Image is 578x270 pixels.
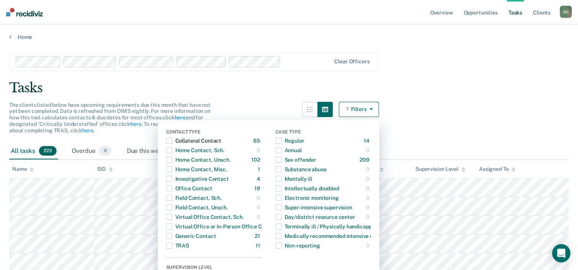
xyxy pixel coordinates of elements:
[166,173,229,185] div: Investigative Contact
[275,154,316,166] div: Sex offender
[257,192,262,204] div: 0
[70,143,113,160] div: Overdue6
[366,163,371,175] div: 0
[275,182,339,194] div: Intellectually disabled
[166,135,221,147] div: Collateral Contact
[334,58,369,65] div: Clear officers
[125,143,183,160] div: Due this week0
[99,146,111,156] span: 6
[257,211,262,223] div: 0
[339,102,379,117] button: Filters
[257,201,262,214] div: 0
[255,230,262,242] div: 21
[275,192,339,204] div: Electronic monitoring
[12,166,34,172] div: Name
[253,135,262,147] div: 65
[366,144,371,156] div: 0
[275,239,320,252] div: Non-reporting
[275,163,327,175] div: Substance abuse
[166,144,224,156] div: Home Contact, Sch.
[258,163,262,175] div: 1
[254,182,262,194] div: 19
[9,102,210,133] span: The clients listed below have upcoming requirements due this month that have not yet been complet...
[359,154,371,166] div: 209
[39,146,57,156] span: 223
[166,154,230,166] div: Home Contact, Unsch.
[366,173,371,185] div: 0
[166,201,228,214] div: Field Contact, Unsch.
[166,230,216,242] div: Generic Contact
[415,166,465,172] div: Supervision Level
[82,127,93,133] a: here
[275,211,355,223] div: Day/district resource center
[166,220,278,233] div: Virtual Office or In-Person Office Contact
[256,239,262,252] div: 11
[552,244,570,262] div: Open Intercom Messenger
[166,211,244,223] div: Virtual Office Contact, Sch.
[275,135,304,147] div: Regular
[166,163,227,175] div: Home Contact, Misc.
[275,129,371,136] div: Case Type
[560,6,572,18] button: OO
[166,129,262,136] div: Contact Type
[6,8,43,16] img: Recidiviz
[257,144,262,156] div: 0
[257,173,262,185] div: 4
[174,114,185,121] a: here
[251,154,262,166] div: 102
[479,166,515,172] div: Assigned To
[366,192,371,204] div: 0
[9,143,58,160] div: All tasks223
[9,80,569,96] div: Tasks
[364,135,371,147] div: 14
[275,230,398,242] div: Medically recommended intensive supervision
[366,211,371,223] div: 0
[275,220,378,233] div: Terminally ill / Physically handicapped
[166,239,189,252] div: TRAS
[97,166,113,172] div: SID
[9,34,569,40] a: Home
[560,6,572,18] div: O O
[275,144,302,156] div: Annual
[366,239,371,252] div: 0
[366,182,371,194] div: 0
[366,201,371,214] div: 0
[275,173,312,185] div: Mentally ill
[275,201,352,214] div: Super-intensive supervision
[130,121,141,127] a: here
[166,192,222,204] div: Field Contact, Sch.
[166,182,212,194] div: Office Contact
